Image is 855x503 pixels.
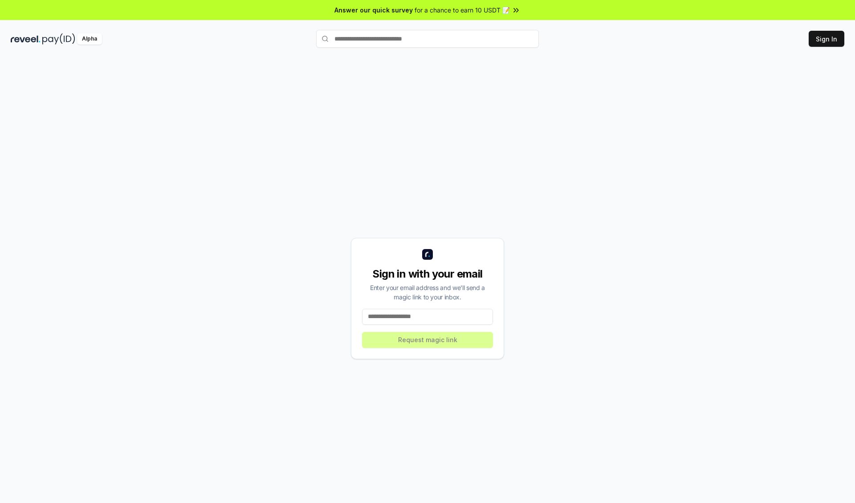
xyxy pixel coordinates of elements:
img: logo_small [422,249,433,260]
span: for a chance to earn 10 USDT 📝 [415,5,510,15]
div: Enter your email address and we’ll send a magic link to your inbox. [362,283,493,302]
span: Answer our quick survey [334,5,413,15]
div: Sign in with your email [362,267,493,281]
img: pay_id [42,33,75,45]
div: Alpha [77,33,102,45]
button: Sign In [809,31,844,47]
img: reveel_dark [11,33,41,45]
